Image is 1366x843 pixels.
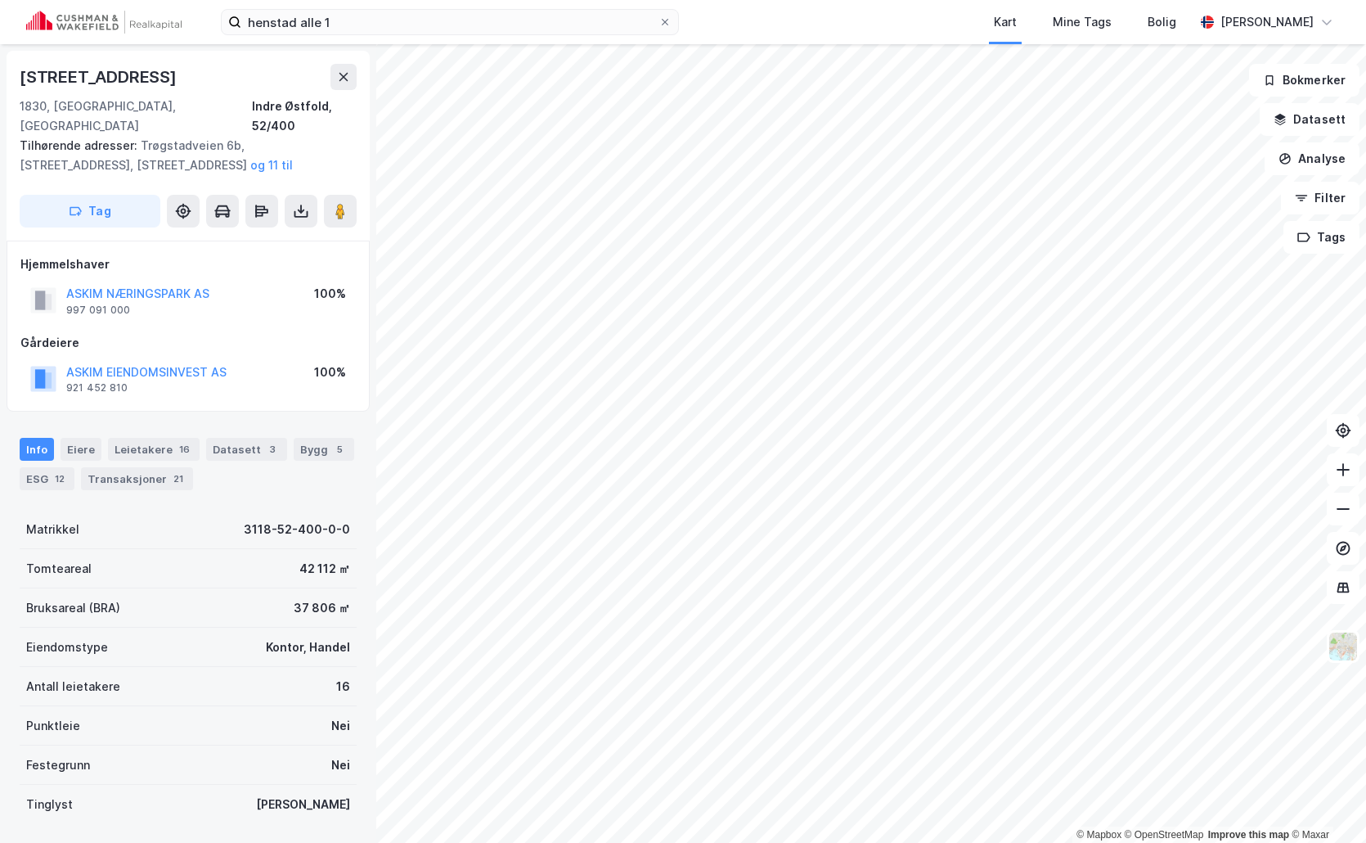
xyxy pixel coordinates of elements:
div: Hjemmelshaver [20,255,356,274]
div: [PERSON_NAME] [256,795,350,814]
div: Info [20,438,54,461]
div: Mine Tags [1053,12,1112,32]
div: Eiere [61,438,101,461]
div: Trøgstadveien 6b, [STREET_ADDRESS], [STREET_ADDRESS] [20,136,344,175]
a: Improve this map [1208,829,1289,841]
div: Festegrunn [26,755,90,775]
a: Mapbox [1076,829,1121,841]
button: Datasett [1260,103,1359,136]
div: Gårdeiere [20,333,356,353]
div: 100% [314,284,346,304]
div: Antall leietakere [26,677,120,696]
div: Bygg [294,438,354,461]
div: Tinglyst [26,795,73,814]
a: OpenStreetMap [1125,829,1204,841]
div: Kontrollprogram for chat [1284,764,1366,843]
div: Kart [994,12,1017,32]
div: Nei [331,716,350,736]
div: Indre Østfold, 52/400 [252,97,357,136]
div: Bruksareal (BRA) [26,598,120,618]
div: Punktleie [26,716,80,736]
div: 21 [170,471,186,487]
div: [STREET_ADDRESS] [20,64,180,90]
div: 3118-52-400-0-0 [244,520,350,539]
div: Matrikkel [26,520,79,539]
div: Tomteareal [26,559,92,579]
div: Eiendomstype [26,638,108,657]
div: Leietakere [108,438,200,461]
span: Tilhørende adresser: [20,138,141,152]
div: 16 [336,677,350,696]
div: Bolig [1148,12,1176,32]
div: 42 112 ㎡ [299,559,350,579]
div: Datasett [206,438,287,461]
div: 12 [52,471,68,487]
div: 1830, [GEOGRAPHIC_DATA], [GEOGRAPHIC_DATA] [20,97,252,136]
button: Filter [1281,182,1359,214]
div: Nei [331,755,350,775]
img: Z [1328,631,1359,662]
div: 3 [264,441,281,458]
div: 921 452 810 [66,381,128,394]
button: Tag [20,195,160,228]
input: Søk på adresse, matrikkel, gårdeiere, leietakere eller personer [241,10,658,34]
button: Analyse [1265,142,1359,175]
div: ESG [20,467,74,490]
button: Tags [1283,221,1359,254]
div: 997 091 000 [66,304,130,317]
div: Kontor, Handel [266,638,350,657]
div: 5 [331,441,348,458]
img: cushman-wakefield-realkapital-logo.202ea83816669bd177139c58696a8fa1.svg [26,11,182,34]
button: Bokmerker [1249,64,1359,97]
div: 37 806 ㎡ [294,598,350,618]
div: [PERSON_NAME] [1220,12,1314,32]
iframe: Chat Widget [1284,764,1366,843]
div: Transaksjoner [81,467,193,490]
div: 16 [176,441,193,458]
div: 100% [314,363,346,382]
